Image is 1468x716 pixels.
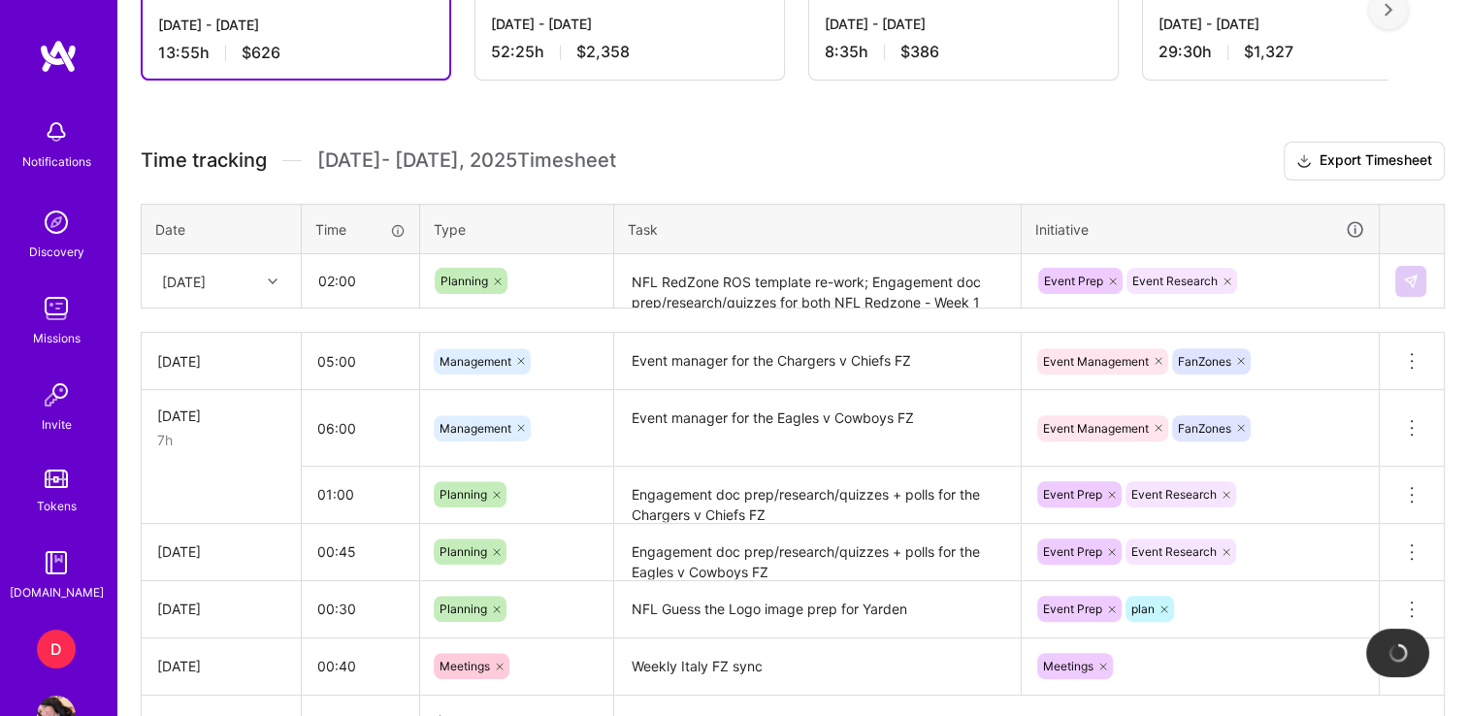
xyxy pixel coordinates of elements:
[616,469,1019,522] textarea: Engagement doc prep/research/quizzes + polls for the Chargers v Chiefs FZ
[440,544,487,559] span: Planning
[302,640,419,692] input: HH:MM
[302,526,419,577] input: HH:MM
[614,204,1022,254] th: Task
[45,470,68,488] img: tokens
[440,274,488,288] span: Planning
[268,277,277,286] i: icon Chevron
[157,541,285,562] div: [DATE]
[158,43,434,63] div: 13:55 h
[22,151,91,172] div: Notifications
[37,113,76,151] img: bell
[491,42,768,62] div: 52:25 h
[37,203,76,242] img: discovery
[157,599,285,619] div: [DATE]
[1043,354,1149,369] span: Event Management
[37,496,77,516] div: Tokens
[1385,639,1412,667] img: loading
[616,256,1019,308] textarea: NFL RedZone ROS template re-work; Engagement doc prep/research/quizzes for both NFL Redzone - Wee...
[440,421,511,436] span: Management
[10,582,104,602] div: [DOMAIN_NAME]
[1385,3,1392,16] img: right
[37,289,76,328] img: teamwork
[420,204,614,254] th: Type
[1043,544,1102,559] span: Event Prep
[157,406,285,426] div: [DATE]
[303,255,418,307] input: HH:MM
[302,403,419,454] input: HH:MM
[157,656,285,676] div: [DATE]
[1044,274,1103,288] span: Event Prep
[1158,14,1436,34] div: [DATE] - [DATE]
[1035,218,1365,241] div: Initiative
[302,336,419,387] input: HH:MM
[1284,142,1445,180] button: Export Timesheet
[1244,42,1293,62] span: $1,327
[33,328,81,348] div: Missions
[616,583,1019,636] textarea: NFL Guess the Logo image prep for Yarden
[315,219,406,240] div: Time
[825,14,1102,34] div: [DATE] - [DATE]
[157,351,285,372] div: [DATE]
[440,659,490,673] span: Meetings
[440,487,487,502] span: Planning
[37,543,76,582] img: guide book
[825,42,1102,62] div: 8:35 h
[900,42,939,62] span: $386
[616,640,1019,694] textarea: Weekly Italy FZ sync
[491,14,768,34] div: [DATE] - [DATE]
[440,602,487,616] span: Planning
[242,43,280,63] span: $626
[1132,274,1218,288] span: Event Research
[1395,266,1428,297] div: null
[1043,487,1102,502] span: Event Prep
[1178,354,1231,369] span: FanZones
[616,335,1019,388] textarea: Event manager for the Chargers v Chiefs FZ
[39,39,78,74] img: logo
[157,430,285,450] div: 7h
[317,148,616,173] span: [DATE] - [DATE] , 2025 Timesheet
[440,354,511,369] span: Management
[1296,151,1312,172] i: icon Download
[1178,421,1231,436] span: FanZones
[141,148,267,173] span: Time tracking
[32,630,81,668] a: D
[1043,421,1149,436] span: Event Management
[1403,274,1419,289] img: Submit
[1043,659,1093,673] span: Meetings
[29,242,84,262] div: Discovery
[1131,602,1155,616] span: plan
[1131,544,1217,559] span: Event Research
[576,42,630,62] span: $2,358
[302,583,419,635] input: HH:MM
[1158,42,1436,62] div: 29:30 h
[1043,602,1102,616] span: Event Prep
[1131,487,1217,502] span: Event Research
[158,15,434,35] div: [DATE] - [DATE]
[37,375,76,414] img: Invite
[302,469,419,520] input: HH:MM
[37,630,76,668] div: D
[616,392,1019,465] textarea: Event manager for the Eagles v Cowboys FZ
[42,414,72,435] div: Invite
[616,526,1019,579] textarea: Engagement doc prep/research/quizzes + polls for the Eagles v Cowboys FZ
[142,204,302,254] th: Date
[162,271,206,291] div: [DATE]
